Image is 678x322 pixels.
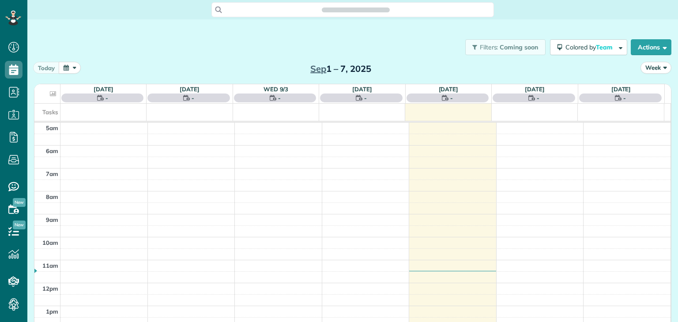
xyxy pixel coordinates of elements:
[596,43,614,51] span: Team
[42,109,58,116] span: Tasks
[525,86,545,93] a: [DATE]
[33,62,60,74] button: today
[278,94,281,102] span: -
[46,216,58,223] span: 9am
[480,43,498,51] span: Filters:
[46,193,58,200] span: 8am
[500,43,539,51] span: Coming soon
[631,39,671,55] button: Actions
[439,86,459,93] a: [DATE]
[180,86,200,93] a: [DATE]
[46,308,58,315] span: 1pm
[537,94,539,102] span: -
[310,63,326,74] span: Sep
[364,94,367,102] span: -
[42,285,58,292] span: 12pm
[264,86,289,93] a: Wed 9/3
[46,170,58,177] span: 7am
[42,239,58,246] span: 10am
[550,39,627,55] button: Colored byTeam
[42,262,58,269] span: 11am
[640,62,671,74] button: Week
[13,221,26,229] span: New
[611,86,631,93] a: [DATE]
[94,86,113,93] a: [DATE]
[46,147,58,154] span: 6am
[352,86,372,93] a: [DATE]
[192,94,194,102] span: -
[331,5,380,14] span: Search ZenMaid…
[450,94,453,102] span: -
[46,124,58,131] span: 5am
[105,94,108,102] span: -
[565,43,616,51] span: Colored by
[286,64,396,74] h2: 1 – 7, 2025
[13,198,26,207] span: New
[623,94,626,102] span: -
